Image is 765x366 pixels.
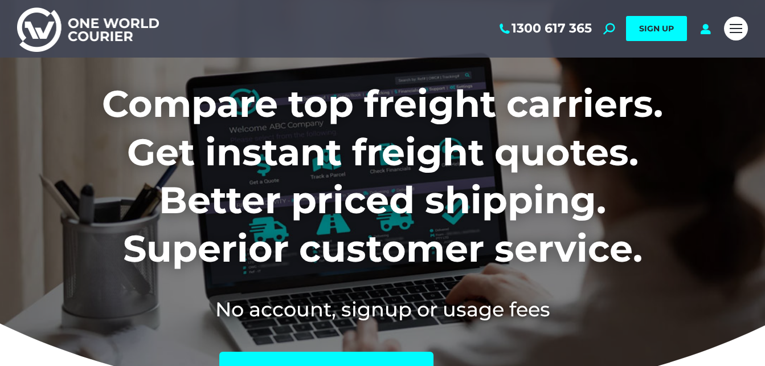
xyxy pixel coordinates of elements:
h2: No account, signup or usage fees [27,295,738,323]
img: One World Courier [17,6,159,52]
a: Mobile menu icon [724,17,748,40]
h1: Compare top freight carriers. Get instant freight quotes. Better priced shipping. Superior custom... [27,80,738,273]
a: 1300 617 365 [497,21,592,36]
a: SIGN UP [626,16,687,41]
span: SIGN UP [639,23,674,34]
